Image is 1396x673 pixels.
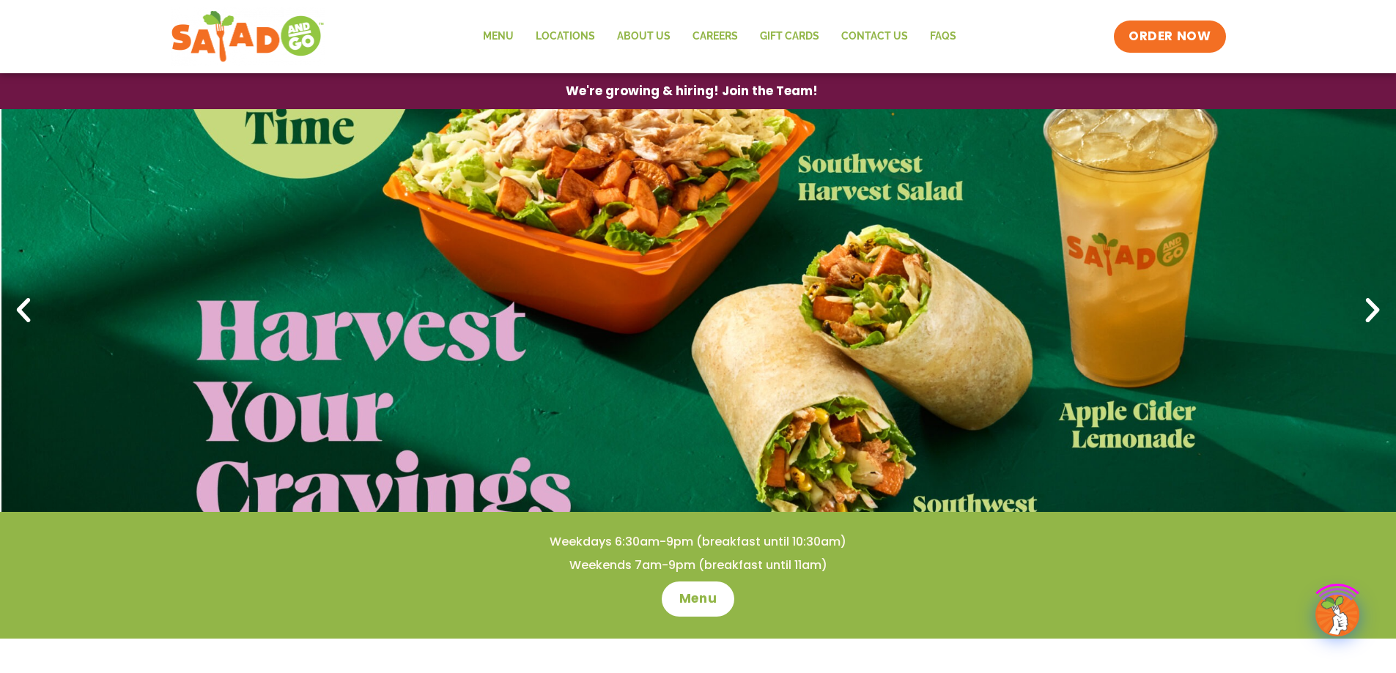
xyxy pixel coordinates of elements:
a: ORDER NOW [1114,21,1225,53]
span: We're growing & hiring! Join the Team! [566,85,818,97]
a: Menu [662,581,734,617]
h4: Weekdays 6:30am-9pm (breakfast until 10:30am) [29,534,1367,550]
a: Contact Us [830,20,919,53]
a: Careers [682,20,749,53]
a: Menu [472,20,525,53]
a: We're growing & hiring! Join the Team! [544,74,840,108]
img: new-SAG-logo-768×292 [171,7,325,66]
nav: Menu [472,20,967,53]
a: GIFT CARDS [749,20,830,53]
a: About Us [606,20,682,53]
h4: Weekends 7am-9pm (breakfast until 11am) [29,557,1367,573]
a: FAQs [919,20,967,53]
span: ORDER NOW [1129,28,1211,45]
a: Locations [525,20,606,53]
span: Menu [679,590,717,608]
